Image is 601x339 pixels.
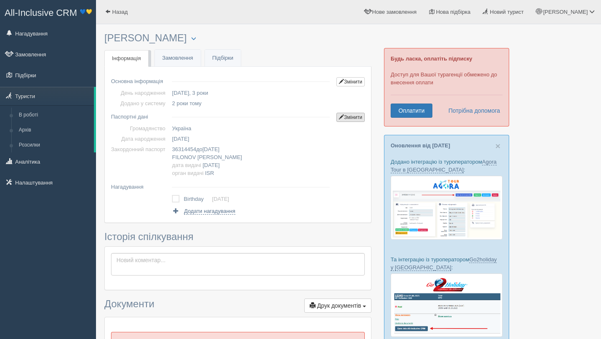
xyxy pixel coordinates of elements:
b: Будь ласка, оплатіть підписку [391,56,472,62]
sup: 💙💛 [80,9,92,15]
span: [DATE] [202,146,220,152]
span: Друк документів [317,302,361,309]
a: В роботі [15,108,94,123]
img: go2holiday-bookings-crm-for-travel-agency.png [391,273,503,336]
h3: Історія спілкування [104,231,371,242]
td: Нагадування [111,179,169,192]
span: Інформація [112,55,141,61]
a: Agora Tour в [GEOGRAPHIC_DATA] [391,159,497,173]
button: Close [495,142,500,150]
span: × [495,141,500,151]
span: 2 роки тому [172,100,201,106]
a: Замовлення [155,50,201,67]
img: agora-tour-%D0%B7%D0%B0%D1%8F%D0%B2%D0%BA%D0%B8-%D1%81%D1%80%D0%BC-%D0%B4%D0%BB%D1%8F-%D1%82%D1%8... [391,176,503,240]
div: Доступ для Вашої турагенції обмежено до внесення оплати [384,48,509,126]
span: орган видачі [172,170,203,176]
a: Змінити [336,77,365,86]
p: Додано інтеграцію із туроператором : [391,158,503,174]
span: [PERSON_NAME] [197,154,242,160]
span: FILONOV [172,154,196,160]
button: Друк документів [304,299,371,313]
a: All-Inclusive CRM 💙💛 [0,0,96,23]
td: День народження [111,88,169,98]
a: Інформація [104,50,149,67]
span: [PERSON_NAME] [543,9,588,15]
a: Потрібна допомога [443,104,500,118]
h3: Документи [104,299,371,313]
td: Громадянство [111,123,169,134]
a: Додати нагадування [172,207,235,215]
td: Закордонний паспорт [111,144,169,178]
a: Оновлення від [DATE] [391,142,450,149]
span: Новий турист [490,9,524,15]
p: Та інтеграцію із туроператором : [391,256,503,271]
a: Оплатити [391,104,432,118]
td: Дата народження [111,134,169,144]
h3: [PERSON_NAME] [104,33,371,44]
span: до [172,146,220,152]
span: Нове замовлення [372,9,417,15]
span: Назад [112,9,128,15]
span: ISR [205,170,214,176]
td: Україна [169,123,333,134]
a: Архів [15,123,94,138]
a: Підбірки [205,50,241,67]
span: Додати нагадування [184,208,235,215]
span: дата видачі [172,162,201,168]
td: Паспортні дані [111,109,169,123]
td: Додано у систему [111,98,169,109]
a: [DATE] [212,196,229,202]
td: Основна інформація [111,73,169,88]
a: Розсилки [15,138,94,153]
span: All-Inclusive CRM [5,8,77,18]
span: [DATE] [203,162,220,168]
span: [DATE] [172,136,189,142]
a: Змінити [336,113,365,122]
td: [DATE], 3 роки [169,88,333,98]
td: Birthday [184,193,212,205]
span: 36314454 [172,146,196,152]
span: Нова підбірка [436,9,471,15]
